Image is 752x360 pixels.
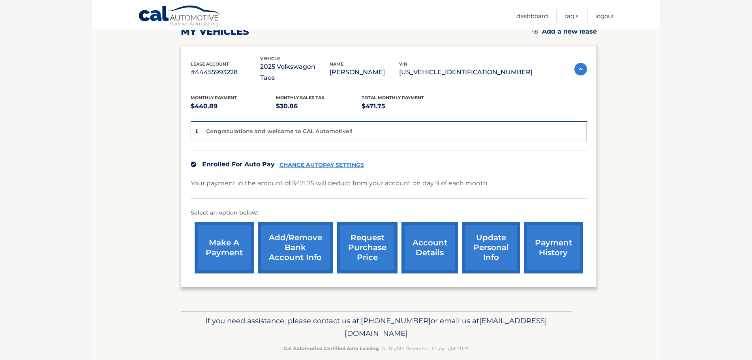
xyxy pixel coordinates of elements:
span: vehicle [260,56,280,61]
img: check.svg [191,162,196,167]
a: update personal info [462,222,520,273]
p: $471.75 [362,101,447,112]
a: make a payment [195,222,254,273]
p: 2025 Volkswagen Taos [260,61,330,83]
a: Add a new lease [533,28,597,36]
img: add.svg [533,28,538,34]
span: lease account [191,61,229,67]
span: vin [399,61,407,67]
span: Enrolled For Auto Pay [202,160,275,168]
span: Monthly Payment [191,95,237,100]
span: [EMAIL_ADDRESS][DOMAIN_NAME] [345,316,547,338]
p: Your payment in the amount of $471.75 will deduct from your account on day 9 of each month. [191,178,489,189]
a: Logout [595,9,614,23]
a: Dashboard [516,9,548,23]
a: CHANGE AUTOPAY SETTINGS [279,162,364,168]
span: name [330,61,343,67]
p: [US_VEHICLE_IDENTIFICATION_NUMBER] [399,67,533,78]
a: account details [401,222,458,273]
a: FAQ's [565,9,578,23]
img: accordion-active.svg [574,63,587,75]
p: If you need assistance, please contact us at: or email us at [186,315,566,340]
a: Cal Automotive [138,5,221,28]
span: [PHONE_NUMBER] [361,316,431,325]
span: Monthly sales Tax [276,95,324,100]
p: - All Rights Reserved - Copyright 2025 [186,344,566,352]
p: $30.86 [276,101,362,112]
span: Total Monthly Payment [362,95,424,100]
a: request purchase price [337,222,398,273]
strong: Cal Automotive Certified Auto Leasing [284,345,379,351]
a: Add/Remove bank account info [258,222,333,273]
p: [PERSON_NAME] [330,67,399,78]
a: payment history [524,222,583,273]
p: Congratulations and welcome to CAL Automotive!! [206,128,353,135]
p: Select an option below: [191,208,587,218]
p: #44455993228 [191,67,260,78]
p: $440.89 [191,101,276,112]
h2: my vehicles [181,26,249,38]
